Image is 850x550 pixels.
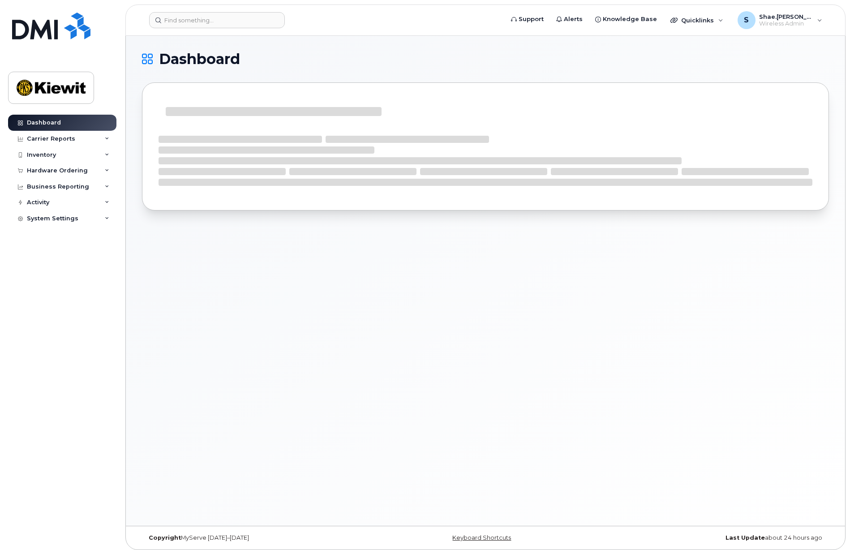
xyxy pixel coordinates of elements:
[149,534,181,541] strong: Copyright
[726,534,765,541] strong: Last Update
[600,534,829,541] div: about 24 hours ago
[452,534,511,541] a: Keyboard Shortcuts
[142,534,371,541] div: MyServe [DATE]–[DATE]
[159,52,240,66] span: Dashboard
